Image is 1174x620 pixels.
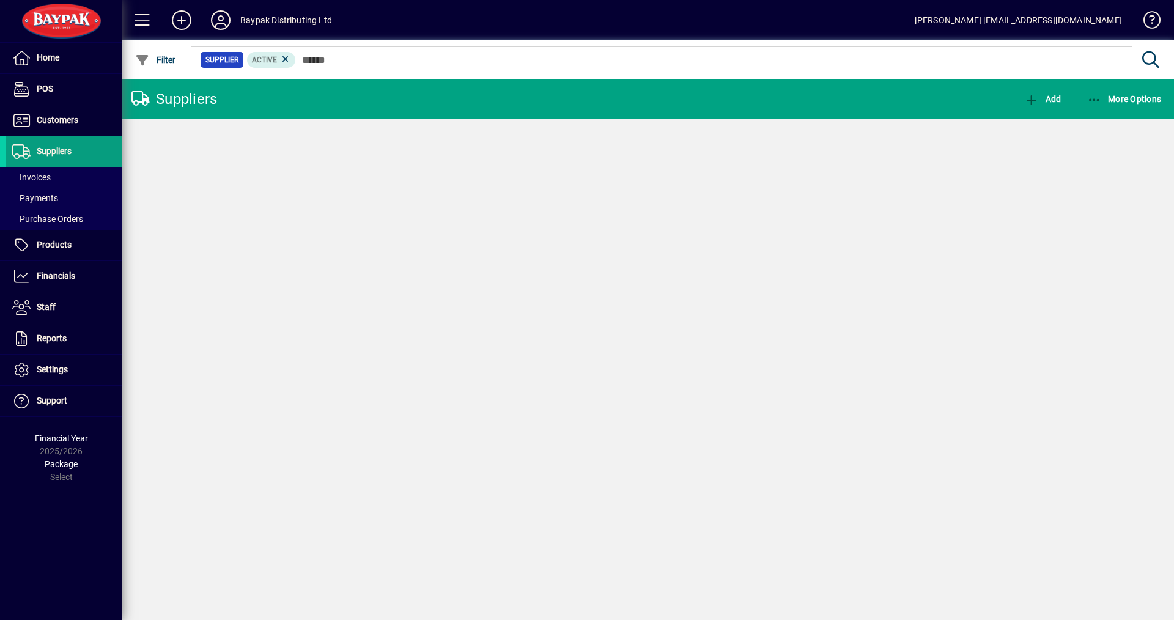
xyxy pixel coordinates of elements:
[6,209,122,229] a: Purchase Orders
[240,10,332,30] div: Baypak Distributing Ltd
[1134,2,1159,42] a: Knowledge Base
[6,386,122,416] a: Support
[6,355,122,385] a: Settings
[1087,94,1162,104] span: More Options
[37,146,72,156] span: Suppliers
[12,172,51,182] span: Invoices
[131,89,217,109] div: Suppliers
[201,9,240,31] button: Profile
[6,261,122,292] a: Financials
[6,188,122,209] a: Payments
[37,53,59,62] span: Home
[162,9,201,31] button: Add
[37,333,67,343] span: Reports
[6,230,122,260] a: Products
[12,214,83,224] span: Purchase Orders
[915,10,1122,30] div: [PERSON_NAME] [EMAIL_ADDRESS][DOMAIN_NAME]
[6,292,122,323] a: Staff
[37,396,67,405] span: Support
[132,49,179,71] button: Filter
[6,323,122,354] a: Reports
[1024,94,1061,104] span: Add
[37,240,72,249] span: Products
[37,115,78,125] span: Customers
[37,364,68,374] span: Settings
[1021,88,1064,110] button: Add
[35,434,88,443] span: Financial Year
[247,52,296,68] mat-chip: Activation Status: Active
[12,193,58,203] span: Payments
[6,43,122,73] a: Home
[252,56,277,64] span: Active
[205,54,238,66] span: Supplier
[135,55,176,65] span: Filter
[37,302,56,312] span: Staff
[37,84,53,94] span: POS
[37,271,75,281] span: Financials
[6,74,122,105] a: POS
[1084,88,1165,110] button: More Options
[6,167,122,188] a: Invoices
[6,105,122,136] a: Customers
[45,459,78,469] span: Package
